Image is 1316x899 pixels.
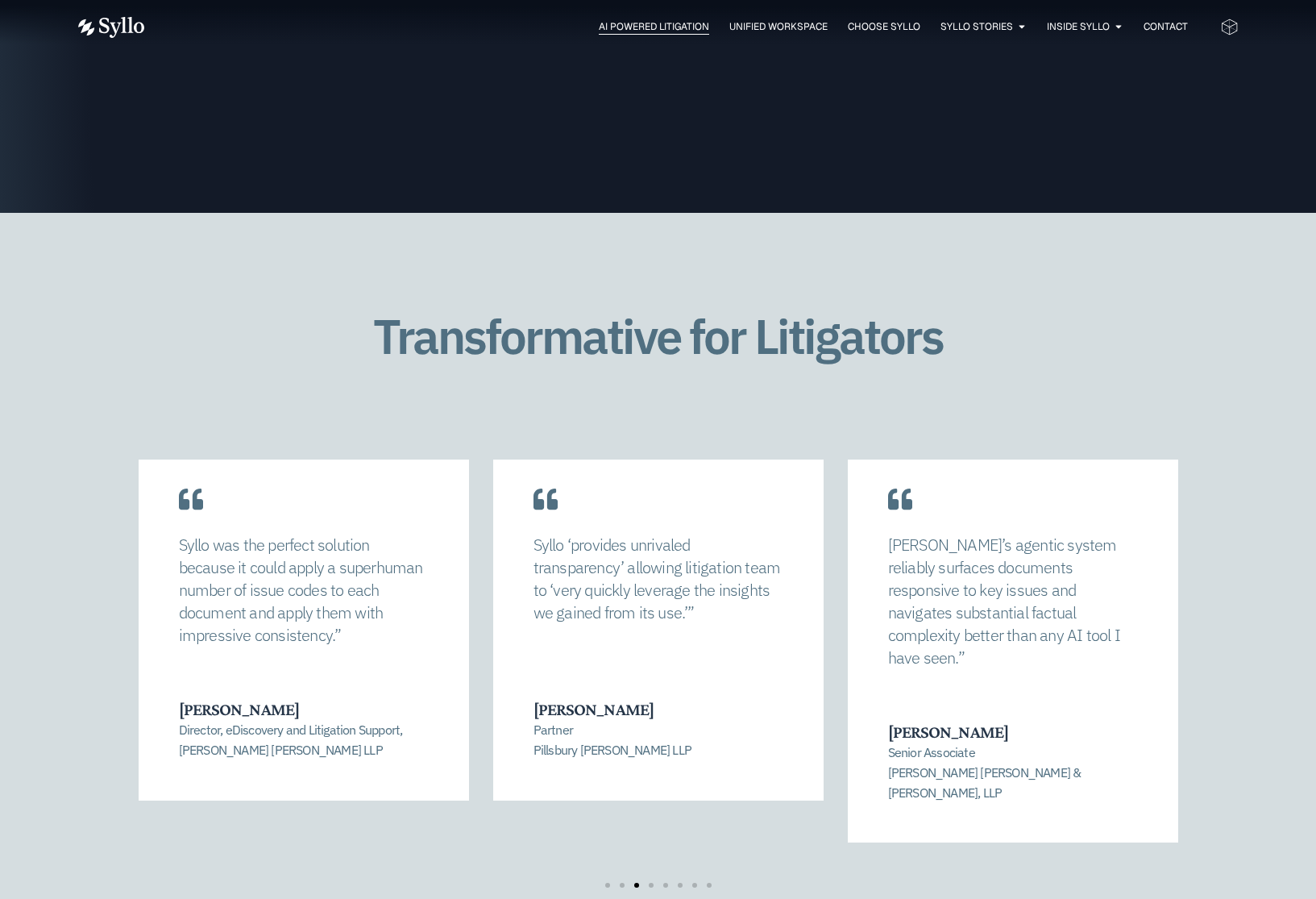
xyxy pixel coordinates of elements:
[940,19,1013,34] a: Syllo Stories
[533,534,783,624] p: Syllo ‘provides unrivaled transparency’ allowing litigation team to ‘very quickly leverage the in...
[533,699,782,720] h3: [PERSON_NAME]
[663,883,668,888] span: Go to slide 5
[605,883,610,888] span: Go to slide 1
[888,722,1136,743] h3: [PERSON_NAME]
[318,310,998,363] h1: Transformative for Litigators
[179,720,427,760] p: Director, eDiscovery and Litigation Support, [PERSON_NAME] [PERSON_NAME] LLP
[649,883,654,888] span: Go to slide 4
[1047,19,1110,34] a: Inside Syllo
[888,534,1138,669] p: [PERSON_NAME]’s agentic system reliably surfaces documents responsive to key issues and navigates...
[78,17,144,38] img: Vector
[176,19,1188,35] div: Menu Toggle
[848,19,920,34] a: Choose Syllo
[176,19,1188,35] nav: Menu
[139,460,469,843] div: 3 / 8
[179,534,429,647] p: Syllo was the perfect solution because it could apply a superhuman number of issue codes to each ...
[678,883,683,888] span: Go to slide 6
[707,883,712,888] span: Go to slide 8
[848,460,1178,843] div: 5 / 8
[1144,19,1188,34] a: Contact
[888,743,1136,802] p: Senior Associate [PERSON_NAME] [PERSON_NAME] & [PERSON_NAME], LLP
[729,19,828,34] a: Unified Workspace
[533,720,782,760] p: Partner Pillsbury [PERSON_NAME] LLP
[139,460,1178,889] div: Carousel
[692,883,697,888] span: Go to slide 7
[599,19,709,34] a: AI Powered Litigation
[493,460,824,843] div: 4 / 8
[179,699,427,720] h3: [PERSON_NAME]
[620,883,625,888] span: Go to slide 2
[634,883,639,888] span: Go to slide 3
